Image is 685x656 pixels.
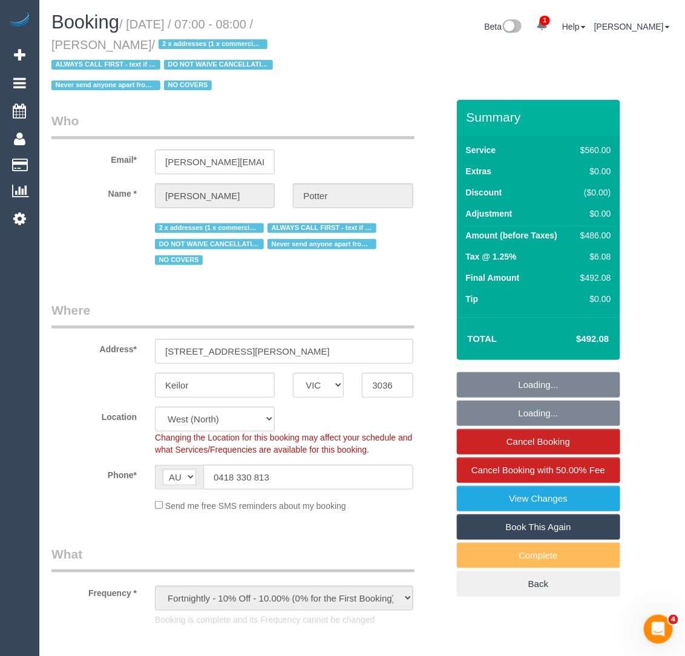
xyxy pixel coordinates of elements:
a: Beta [485,22,522,31]
input: Email* [155,149,275,174]
span: 4 [669,615,678,625]
label: Service [466,144,496,156]
legend: Who [51,112,415,139]
label: Discount [466,186,502,198]
input: First Name* [155,183,275,208]
span: ALWAYS CALL FIRST - text if no answer [51,60,160,70]
p: Booking is complete and its Frequency cannot be changed [155,614,413,626]
small: / [DATE] / 07:00 - 08:00 / [PERSON_NAME] [51,18,277,93]
a: Back [457,571,620,597]
span: 2 x addresses (1 x commercial and 1 x residential) [159,39,267,49]
input: Post Code* [362,373,413,398]
span: NO COVERS [155,255,203,265]
span: Never send anyone apart from [PERSON_NAME] & [PERSON_NAME] [51,80,160,90]
span: Send me free SMS reminders about my booking [165,501,346,511]
div: $486.00 [575,229,611,241]
h4: $492.08 [540,334,609,344]
div: $6.08 [575,251,611,263]
span: DO NOT WAIVE CANCELLATION FEE [155,239,264,249]
iframe: Intercom live chat [644,615,673,644]
span: DO NOT WAIVE CANCELLATION FEE [164,60,273,70]
img: New interface [502,19,522,35]
div: $0.00 [575,293,611,305]
a: Book This Again [457,514,620,540]
span: 2 x addresses (1 x commercial and 1 x residential) [155,223,264,233]
span: Never send anyone apart from [PERSON_NAME] & [PERSON_NAME] [267,239,376,249]
span: / [51,38,277,93]
a: Cancel Booking [457,429,620,454]
h3: Summary [467,110,614,124]
input: Last Name* [293,183,413,208]
label: Location [42,407,146,423]
label: Amount (before Taxes) [466,229,557,241]
label: Address* [42,339,146,355]
legend: Where [51,301,415,329]
label: Tax @ 1.25% [466,251,517,263]
div: $0.00 [575,208,611,220]
span: NO COVERS [164,80,212,90]
a: 1 [530,12,554,39]
a: View Changes [457,486,620,511]
strong: Total [468,333,497,344]
span: Changing the Location for this booking may affect your schedule and what Services/Frequencies are... [155,433,412,454]
span: ALWAYS CALL FIRST - text if no answer [267,223,376,233]
div: $560.00 [575,144,611,156]
label: Adjustment [466,208,513,220]
div: $492.08 [575,272,611,284]
div: $0.00 [575,165,611,177]
span: 1 [540,16,550,25]
label: Tip [466,293,479,305]
label: Phone* [42,465,146,481]
label: Name * [42,183,146,200]
label: Frequency * [42,583,146,599]
input: Phone* [203,465,413,490]
legend: What [51,545,415,572]
input: Suburb* [155,373,275,398]
label: Final Amount [466,272,520,284]
a: [PERSON_NAME] [594,22,670,31]
span: Booking [51,11,119,33]
a: Cancel Booking with 50.00% Fee [457,458,620,483]
span: Cancel Booking with 50.00% Fee [471,465,605,475]
a: Help [562,22,586,31]
label: Extras [466,165,492,177]
div: ($0.00) [575,186,611,198]
img: Automaid Logo [7,12,31,29]
label: Email* [42,149,146,166]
